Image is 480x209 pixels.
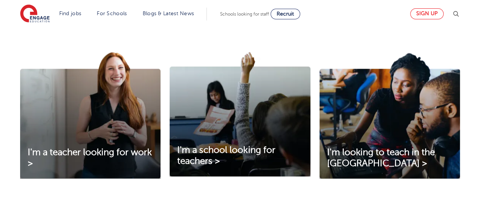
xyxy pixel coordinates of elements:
[327,147,435,168] span: I'm looking to teach in the [GEOGRAPHIC_DATA] >
[177,145,275,166] span: I'm a school looking for teachers >
[271,9,300,19] a: Recruit
[59,11,82,16] a: Find jobs
[277,11,294,17] span: Recruit
[20,147,161,169] a: I'm a teacher looking for work >
[170,145,310,167] a: I'm a school looking for teachers >
[170,52,310,176] img: I'm a school looking for teachers
[97,11,127,16] a: For Schools
[28,147,152,168] span: I'm a teacher looking for work >
[319,147,460,169] a: I'm looking to teach in the [GEOGRAPHIC_DATA] >
[220,11,269,17] span: Schools looking for staff
[410,8,444,19] a: Sign up
[319,52,460,179] img: I'm looking to teach in the UK
[20,5,50,24] img: Engage Education
[143,11,194,16] a: Blogs & Latest News
[20,52,161,179] img: I'm a teacher looking for work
